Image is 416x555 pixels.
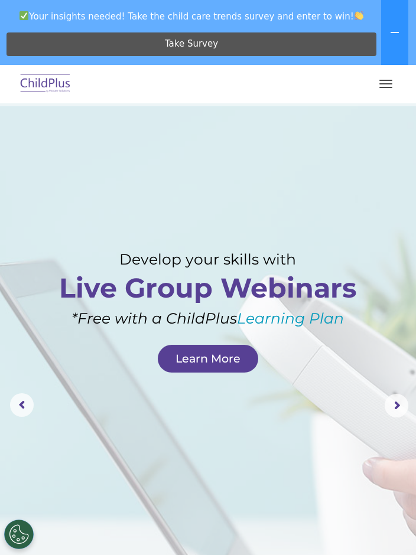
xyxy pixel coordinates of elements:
[237,309,344,327] a: Learning Plan
[57,250,358,268] rs-layer: Develop your skills with
[355,11,363,20] img: 👏
[165,34,218,54] span: Take Survey
[177,126,227,135] span: Phone number
[4,520,34,549] button: Cookies Settings
[18,70,73,98] img: ChildPlus by Procare Solutions
[177,78,213,87] span: Last name
[6,32,376,56] a: Take Survey
[158,345,258,373] a: Learn More
[57,309,358,327] rs-layer: *Free with a ChildPlus
[5,5,379,28] span: Your insights needed! Take the child care trends survey and enter to win!
[19,11,28,20] img: ✅
[36,274,380,302] rs-layer: Live Group Webinars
